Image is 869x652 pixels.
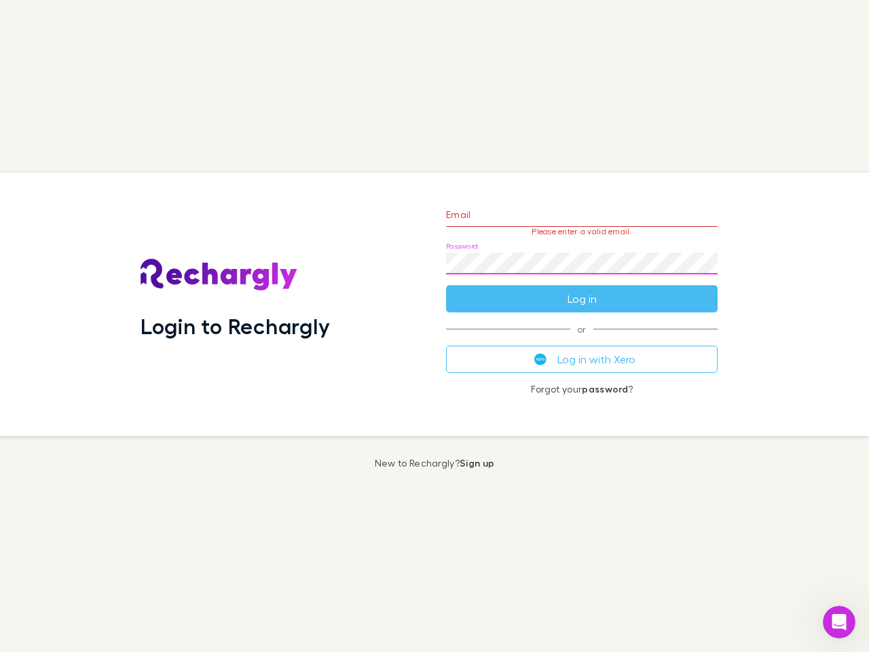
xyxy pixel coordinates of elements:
[446,384,718,395] p: Forgot your ?
[446,346,718,373] button: Log in with Xero
[446,227,718,236] p: Please enter a valid email.
[534,353,547,365] img: Xero's logo
[141,259,298,291] img: Rechargly's Logo
[375,458,495,469] p: New to Rechargly?
[460,457,494,469] a: Sign up
[446,241,478,251] label: Password
[582,383,628,395] a: password
[823,606,855,638] iframe: Intercom live chat
[141,313,330,339] h1: Login to Rechargly
[446,285,718,312] button: Log in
